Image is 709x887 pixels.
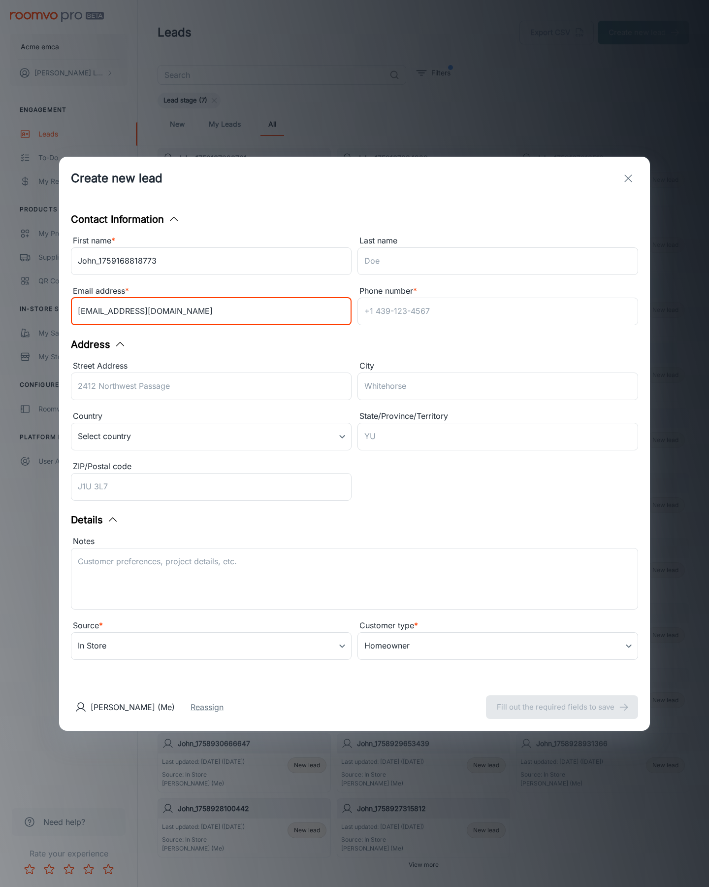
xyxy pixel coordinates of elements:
[71,360,352,373] div: Street Address
[357,247,638,275] input: Doe
[357,373,638,400] input: Whitehorse
[71,619,352,632] div: Source
[71,235,352,247] div: First name
[357,298,638,325] input: +1 439-123-4567
[71,298,352,325] input: myname@example.com
[71,247,352,275] input: John
[71,460,352,473] div: ZIP/Postal code
[71,512,119,527] button: Details
[71,337,126,352] button: Address
[71,373,352,400] input: 2412 Northwest Passage
[191,701,224,713] button: Reassign
[357,410,638,423] div: State/Province/Territory
[71,170,162,187] h1: Create new lead
[71,423,352,450] div: Select country
[357,423,638,450] input: YU
[71,285,352,298] div: Email address
[357,235,638,247] div: Last name
[91,701,175,713] p: [PERSON_NAME] (Me)
[71,535,638,548] div: Notes
[618,169,638,188] button: exit
[357,285,638,298] div: Phone number
[71,410,352,423] div: Country
[71,473,352,501] input: J1U 3L7
[71,632,352,660] div: In Store
[357,632,638,660] div: Homeowner
[357,360,638,373] div: City
[357,619,638,632] div: Customer type
[71,212,180,227] button: Contact Information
